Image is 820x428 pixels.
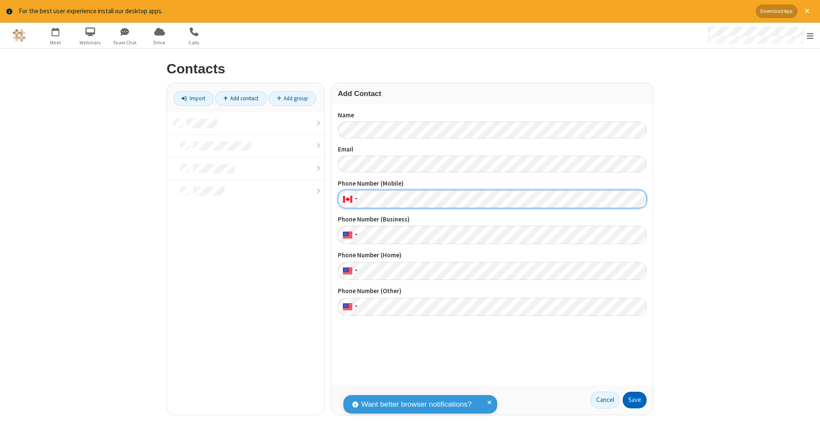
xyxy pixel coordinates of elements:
[13,29,26,42] img: QA Selenium DO NOT DELETE OR CHANGE
[591,392,620,409] a: Cancel
[167,61,653,76] h2: Contacts
[178,39,210,47] span: Calls
[338,179,647,189] label: Phone Number (Mobile)
[74,39,106,47] span: Webinars
[700,23,820,48] div: Open menu
[19,6,750,16] div: For the best user experience install our desktop apps.
[338,226,360,244] div: United States: + 1
[338,262,360,280] div: United States: + 1
[338,111,647,120] label: Name
[338,298,360,316] div: United States: + 1
[361,399,471,410] span: Want better browser notifications?
[215,91,267,106] a: Add contact
[338,145,647,154] label: Email
[338,90,647,98] h3: Add Contact
[338,190,360,208] div: Canada: + 1
[338,250,647,260] label: Phone Number (Home)
[756,5,797,18] button: Download App
[623,392,647,409] button: Save
[3,23,35,48] button: Logo
[338,215,647,224] label: Phone Number (Business)
[109,39,141,47] span: Team Chat
[268,91,316,106] a: Add group
[173,91,214,106] a: Import
[800,5,814,18] button: Close alert
[338,286,647,296] label: Phone Number (Other)
[40,39,72,47] span: Meet
[143,39,176,47] span: Drive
